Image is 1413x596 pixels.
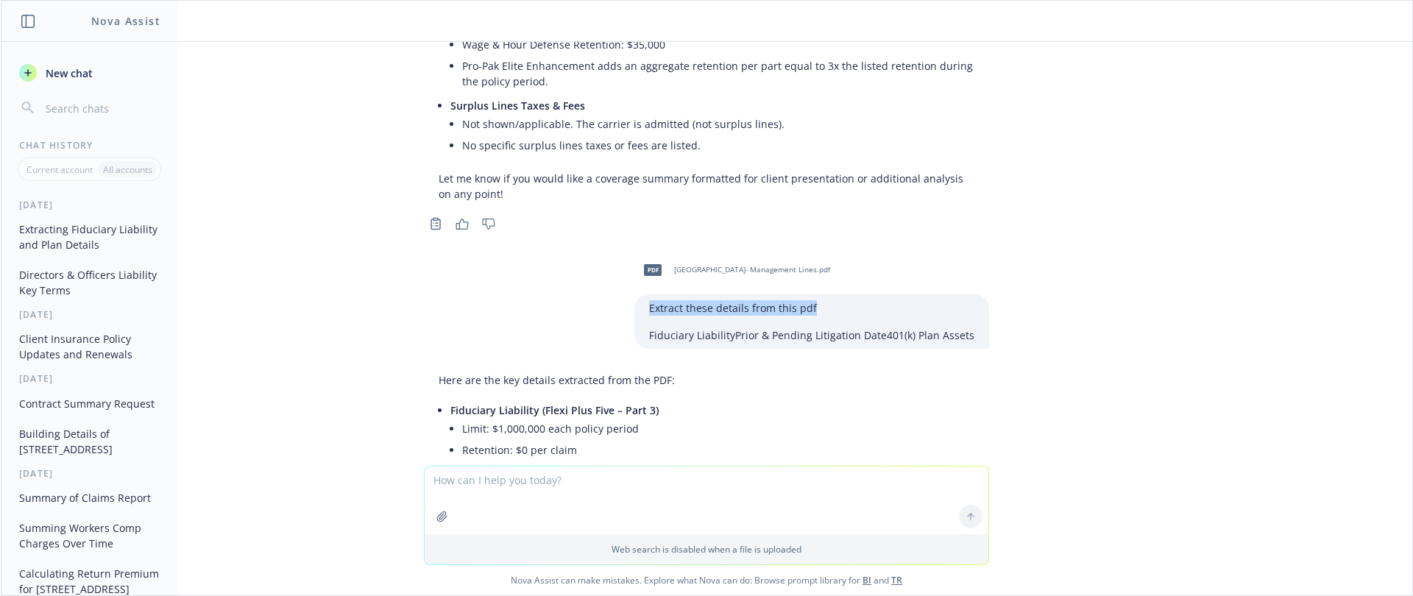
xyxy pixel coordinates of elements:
li: No specific surplus lines taxes or fees are listed. [462,135,974,156]
button: Extracting Fiduciary Liability and Plan Details [13,217,166,257]
button: New chat [13,60,166,86]
a: TR [891,574,902,586]
p: Extract these details from this pdf [649,300,974,316]
div: pdf[GEOGRAPHIC_DATA]- Management Lines.pdf [634,252,833,288]
button: Client Insurance Policy Updates and Renewals [13,327,166,366]
p: Here are the key details extracted from the PDF: [439,372,974,388]
div: Chat History [1,139,177,152]
p: Fiduciary LiabilityPrior & Pending Litigation Date401(k) Plan Assets [649,327,974,343]
p: Let me know if you would like a coverage summary formatted for client presentation or additional ... [439,171,974,202]
li: Not shown/applicable. The carrier is admitted (not surplus lines). [462,113,974,135]
p: Web search is disabled when a file is uploaded [433,543,980,556]
li: Prior Acts: Full Prior Acts [462,461,974,482]
span: Surplus Lines Taxes & Fees [450,99,585,113]
span: Nova Assist can make mistakes. Explore what Nova can do: Browse prompt library for and [7,565,1406,595]
h1: Nova Assist [91,13,160,29]
span: Fiduciary Liability (Flexi Plus Five – Part 3) [450,403,659,417]
div: [DATE] [1,199,177,211]
button: Summary of Claims Report [13,486,166,510]
span: [GEOGRAPHIC_DATA]- Management Lines.pdf [674,265,830,274]
li: Wage & Hour Defense Retention: $35,000 [462,34,974,55]
p: All accounts [103,163,152,176]
li: Pro-Pak Elite Enhancement adds an aggregate retention per part equal to 3x the listed retention d... [462,55,974,92]
button: Contract Summary Request [13,391,166,416]
button: Directors & Officers Liability Key Terms [13,263,166,302]
button: Building Details of [STREET_ADDRESS] [13,422,166,461]
button: Summing Workers Comp Charges Over Time [13,516,166,556]
input: Search chats [43,98,160,118]
svg: Copy to clipboard [429,217,442,230]
a: BI [863,574,871,586]
li: Retention: $0 per claim [462,439,974,461]
span: pdf [644,264,662,275]
button: Thumbs down [477,213,500,234]
p: Current account [26,163,93,176]
div: [DATE] [1,372,177,385]
div: [DATE] [1,308,177,321]
div: [DATE] [1,467,177,480]
li: Limit: $1,000,000 each policy period [462,418,974,439]
span: New chat [43,65,93,81]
